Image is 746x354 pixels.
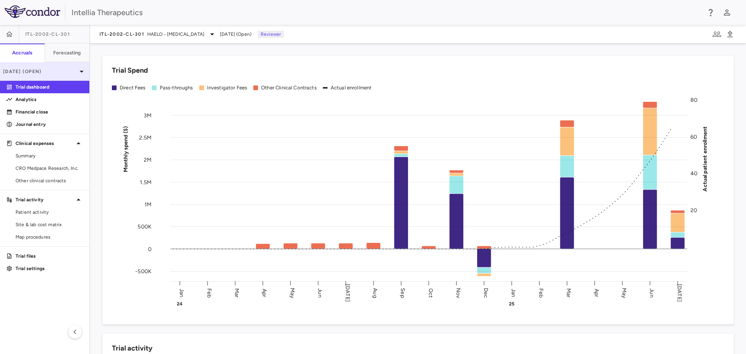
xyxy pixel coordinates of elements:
[178,288,185,297] text: Jan
[483,288,489,298] text: Dec
[144,157,152,163] tspan: 2M
[621,288,627,298] text: May
[144,112,152,119] tspan: 3M
[16,265,83,272] p: Trial settings
[261,288,268,297] text: Apr
[122,126,129,172] tspan: Monthly spend ($)
[16,140,74,147] p: Clinical expenses
[258,31,284,38] p: Reviewer
[261,84,317,91] div: Other Clinical Contracts
[140,179,152,185] tspan: 1.5M
[16,209,83,216] span: Patient activity
[509,301,514,307] text: 25
[147,31,204,38] span: HAELO - [MEDICAL_DATA]
[538,288,544,297] text: Feb
[690,170,697,177] tspan: 40
[16,108,83,115] p: Financial close
[71,7,701,18] div: Intellia Therapeutics
[12,49,32,56] h6: Accruals
[289,288,296,298] text: May
[455,288,462,298] text: Nov
[16,165,83,172] span: CRO Medpace Research, Inc.
[16,152,83,159] span: Summary
[135,268,152,275] tspan: -500K
[120,84,146,91] div: Direct Fees
[16,253,83,260] p: Trial files
[112,65,148,76] h6: Trial Spend
[16,196,74,203] p: Trial activity
[5,5,60,18] img: logo-full-SnFGN8VE.png
[177,301,183,307] text: 24
[145,201,152,208] tspan: 1M
[593,288,600,297] text: Apr
[160,84,193,91] div: Pass-throughs
[3,68,77,75] p: [DATE] (Open)
[220,31,251,38] span: [DATE] (Open)
[317,288,323,297] text: Jun
[344,284,351,302] text: [DATE]
[207,84,248,91] div: Investigator Fees
[112,343,152,354] h6: Trial activity
[676,284,683,302] text: [DATE]
[16,84,83,91] p: Trial dashboard
[372,288,378,298] text: Aug
[148,246,152,252] tspan: 0
[16,221,83,228] span: Site & lab cost matrix
[427,288,434,297] text: Oct
[399,288,406,298] text: Sep
[648,288,655,297] text: Jun
[234,288,240,297] text: Mar
[690,133,697,140] tspan: 60
[16,121,83,128] p: Journal entry
[565,288,572,297] text: Mar
[206,288,213,297] text: Feb
[16,177,83,184] span: Other clinical contracts
[138,223,152,230] tspan: 500K
[99,31,144,37] span: ITL-2002-CL-301
[16,96,83,103] p: Analytics
[139,134,152,141] tspan: 2.5M
[25,31,70,37] span: ITL-2002-CL-301
[331,84,372,91] div: Actual enrollment
[16,234,83,241] span: Map procedures
[690,207,697,214] tspan: 20
[690,97,697,103] tspan: 80
[510,288,517,297] text: Jan
[702,126,708,191] tspan: Actual patient enrollment
[53,49,81,56] h6: Forecasting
